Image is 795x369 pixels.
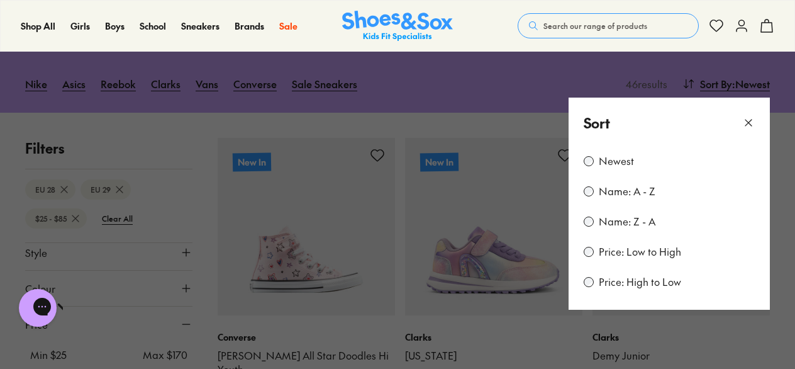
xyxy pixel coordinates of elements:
[21,20,55,33] a: Shop All
[181,20,220,32] span: Sneakers
[21,20,55,32] span: Shop All
[235,20,264,33] a: Brands
[105,20,125,32] span: Boys
[279,20,297,32] span: Sale
[599,245,681,259] label: Price: Low to High
[599,154,634,168] label: Newest
[140,20,166,33] a: School
[105,20,125,33] a: Boys
[342,11,453,42] a: Shoes & Sox
[518,13,699,38] button: Search our range of products
[70,20,90,32] span: Girls
[235,20,264,32] span: Brands
[543,20,647,31] span: Search our range of products
[342,11,453,42] img: SNS_Logo_Responsive.svg
[13,285,63,331] iframe: Gorgias live chat messenger
[599,184,655,198] label: Name: A - Z
[279,20,297,33] a: Sale
[599,215,655,229] label: Name: Z - A
[584,113,610,133] p: Sort
[70,20,90,33] a: Girls
[181,20,220,33] a: Sneakers
[599,275,681,289] label: Price: High to Low
[140,20,166,32] span: School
